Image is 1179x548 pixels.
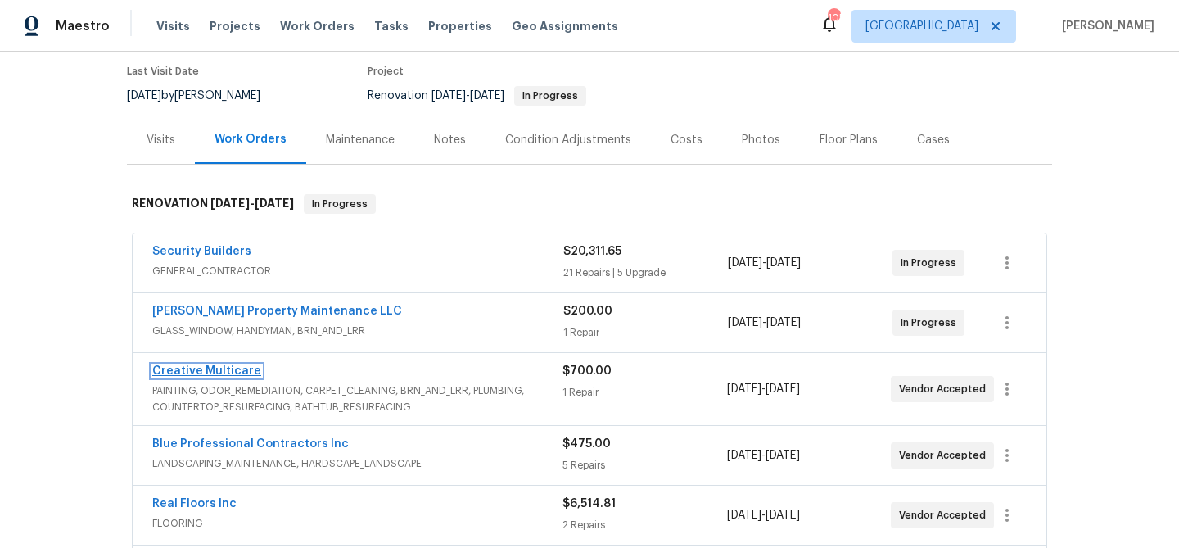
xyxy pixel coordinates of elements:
span: Projects [210,18,260,34]
div: 1 Repair [562,384,726,401]
span: $475.00 [562,438,611,450]
div: 1 Repair [563,324,728,341]
span: Geo Assignments [512,18,618,34]
span: [DATE] [766,450,800,461]
div: Costs [671,132,702,148]
span: [DATE] [727,510,761,521]
div: 2 Repairs [562,517,726,533]
span: - [727,381,800,397]
span: - [728,315,801,331]
span: [DATE] [728,317,762,328]
div: by [PERSON_NAME] [127,86,280,106]
div: RENOVATION [DATE]-[DATE]In Progress [127,178,1052,230]
div: Cases [917,132,950,148]
span: Maestro [56,18,110,34]
span: GLASS_WINDOW, HANDYMAN, BRN_AND_LRR [152,323,563,339]
span: [DATE] [728,257,762,269]
div: Condition Adjustments [505,132,631,148]
span: In Progress [901,315,963,331]
a: Real Floors Inc [152,498,237,510]
div: 21 Repairs | 5 Upgrade [563,265,728,281]
span: [DATE] [766,257,801,269]
span: Visits [156,18,190,34]
span: $6,514.81 [562,498,616,510]
span: Vendor Accepted [899,381,992,397]
span: $700.00 [562,365,612,377]
span: Tasks [374,20,409,32]
span: Project [368,66,404,76]
span: - [727,507,800,523]
span: - [431,90,504,102]
span: In Progress [901,255,963,271]
span: [DATE] [127,90,161,102]
span: - [728,255,801,271]
span: [DATE] [766,383,800,395]
span: [DATE] [727,383,761,395]
span: $20,311.65 [563,246,621,257]
span: [DATE] [470,90,504,102]
span: Properties [428,18,492,34]
div: Notes [434,132,466,148]
span: - [727,447,800,464]
span: Last Visit Date [127,66,199,76]
a: [PERSON_NAME] Property Maintenance LLC [152,306,402,317]
a: Blue Professional Contractors Inc [152,438,349,450]
span: PAINTING, ODOR_REMEDIATION, CARPET_CLEANING, BRN_AND_LRR, PLUMBING, COUNTERTOP_RESURFACING, BATHT... [152,383,562,415]
div: Photos [742,132,780,148]
span: GENERAL_CONTRACTOR [152,263,563,279]
span: [DATE] [766,317,801,328]
div: 5 Repairs [562,457,726,473]
span: Vendor Accepted [899,507,992,523]
div: 105 [828,10,839,26]
span: Work Orders [280,18,355,34]
span: [DATE] [210,197,250,209]
span: [DATE] [431,90,466,102]
div: Maintenance [326,132,395,148]
span: FLOORING [152,515,562,532]
span: In Progress [305,196,374,212]
span: Vendor Accepted [899,447,992,464]
span: [DATE] [727,450,761,461]
div: Work Orders [215,131,287,147]
span: [GEOGRAPHIC_DATA] [865,18,978,34]
span: [PERSON_NAME] [1055,18,1154,34]
div: Floor Plans [820,132,878,148]
a: Creative Multicare [152,365,261,377]
a: Security Builders [152,246,251,257]
span: Renovation [368,90,586,102]
div: Visits [147,132,175,148]
span: LANDSCAPING_MAINTENANCE, HARDSCAPE_LANDSCAPE [152,455,562,472]
span: [DATE] [766,510,800,521]
span: - [210,197,294,209]
h6: RENOVATION [132,194,294,214]
span: $200.00 [563,306,612,317]
span: In Progress [516,91,585,101]
span: [DATE] [255,197,294,209]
